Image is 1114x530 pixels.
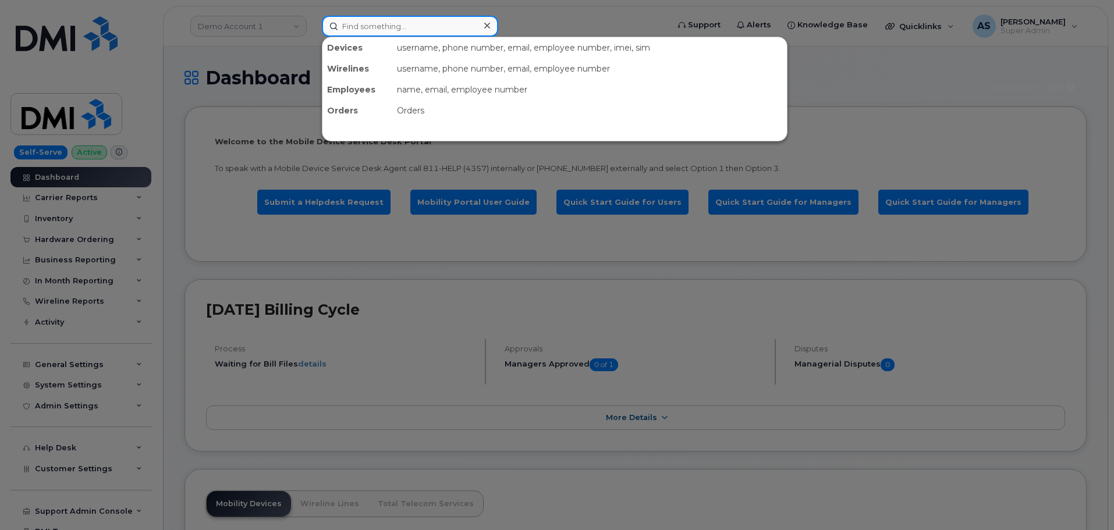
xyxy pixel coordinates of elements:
div: Wirelines [322,58,392,79]
div: username, phone number, email, employee number, imei, sim [392,37,787,58]
div: Orders [392,100,787,121]
div: name, email, employee number [392,79,787,100]
div: Devices [322,37,392,58]
div: username, phone number, email, employee number [392,58,787,79]
div: Orders [322,100,392,121]
div: Employees [322,79,392,100]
